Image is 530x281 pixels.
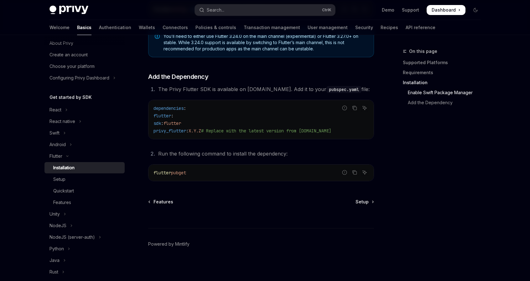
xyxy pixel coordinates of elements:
div: Swift [49,129,60,137]
a: Features [149,199,173,205]
div: NodeJS [49,222,66,229]
span: flutter [153,170,171,176]
button: Toggle Rust section [44,266,125,278]
button: Toggle Flutter section [44,151,125,162]
a: Authentication [99,20,131,35]
div: Configuring Privy Dashboard [49,74,109,82]
li: Run the following command to install the dependency: [156,149,374,158]
code: pubspec.yaml [326,86,361,93]
a: Create an account [44,49,125,60]
a: Setup [44,174,125,185]
div: Android [49,141,66,148]
div: Installation [53,164,75,171]
button: Copy the contents from the code block [351,104,359,112]
div: NodeJS (server-auth) [49,233,95,241]
span: flutter [164,120,181,126]
a: Setup [356,199,373,205]
span: On this page [409,48,437,55]
button: Toggle React section [44,104,125,115]
span: : [184,105,186,111]
a: Enable Swift Package Manager [403,88,486,98]
span: get [179,170,186,176]
button: Toggle NodeJS section [44,220,125,231]
a: Powered by Mintlify [148,241,190,247]
span: Features [153,199,173,205]
div: Features [53,199,71,206]
a: Installation [44,162,125,173]
a: Dashboard [427,5,465,15]
a: Supported Platforms [403,58,486,68]
a: Installation [403,78,486,88]
button: Toggle Android section [44,139,125,150]
button: Toggle Java section [44,255,125,266]
a: Demo [382,7,394,13]
span: You’ll need to either use Flutter 3.24.0 on the main channel (experimental) or Flutter 3.27.0+ on... [164,33,367,52]
img: dark logo [49,6,88,14]
button: Toggle Unity section [44,208,125,220]
a: Transaction management [244,20,300,35]
span: Add the Dependency [148,72,208,81]
a: Wallets [139,20,155,35]
a: Security [355,20,373,35]
div: React native [49,118,75,125]
span: : [171,113,174,119]
a: Quickstart [44,185,125,197]
button: Toggle dark mode [470,5,481,15]
div: React [49,106,61,114]
div: Python [49,245,64,253]
span: pub [171,170,179,176]
span: : [186,128,189,134]
span: Setup [356,199,369,205]
span: Ctrl K [322,8,331,13]
div: Choose your platform [49,63,95,70]
a: Welcome [49,20,70,35]
div: Rust [49,268,58,276]
a: Features [44,197,125,208]
div: Setup [53,176,65,183]
span: flutter [153,113,171,119]
span: # Replace with the latest version from [DOMAIN_NAME] [201,128,331,134]
span: dependencies [153,105,184,111]
div: Quickstart [53,187,74,195]
a: Choose your platform [44,61,125,72]
a: Recipes [381,20,398,35]
button: Ask AI [361,104,369,112]
div: Flutter [49,152,62,160]
button: Toggle Swift section [44,127,125,139]
a: Requirements [403,68,486,78]
button: Toggle Configuring Privy Dashboard section [44,72,125,84]
button: Toggle NodeJS (server-auth) section [44,232,125,243]
a: User management [308,20,348,35]
span: privy_flutter [153,128,186,134]
div: Create an account [49,51,88,59]
div: Java [49,257,60,264]
span: sdk [153,120,161,126]
a: API reference [406,20,435,35]
button: Report incorrect code [340,104,349,112]
span: X.Y.Z [189,128,201,134]
button: Ask AI [361,168,369,176]
h5: Get started by SDK [49,94,92,101]
svg: Note [155,34,160,39]
button: Copy the contents from the code block [351,168,359,176]
span: Dashboard [432,7,456,13]
span: : [161,120,164,126]
a: Connectors [163,20,188,35]
button: Toggle React native section [44,116,125,127]
li: The Privy Flutter SDK is available on [DOMAIN_NAME]. Add it to your file: [156,85,374,94]
button: Toggle Python section [44,243,125,254]
a: Basics [77,20,91,35]
a: Add the Dependency [403,98,486,108]
div: Search... [207,6,224,14]
button: Open search [195,4,335,16]
div: Unity [49,210,60,218]
button: Report incorrect code [340,168,349,176]
a: Support [402,7,419,13]
a: Policies & controls [195,20,236,35]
